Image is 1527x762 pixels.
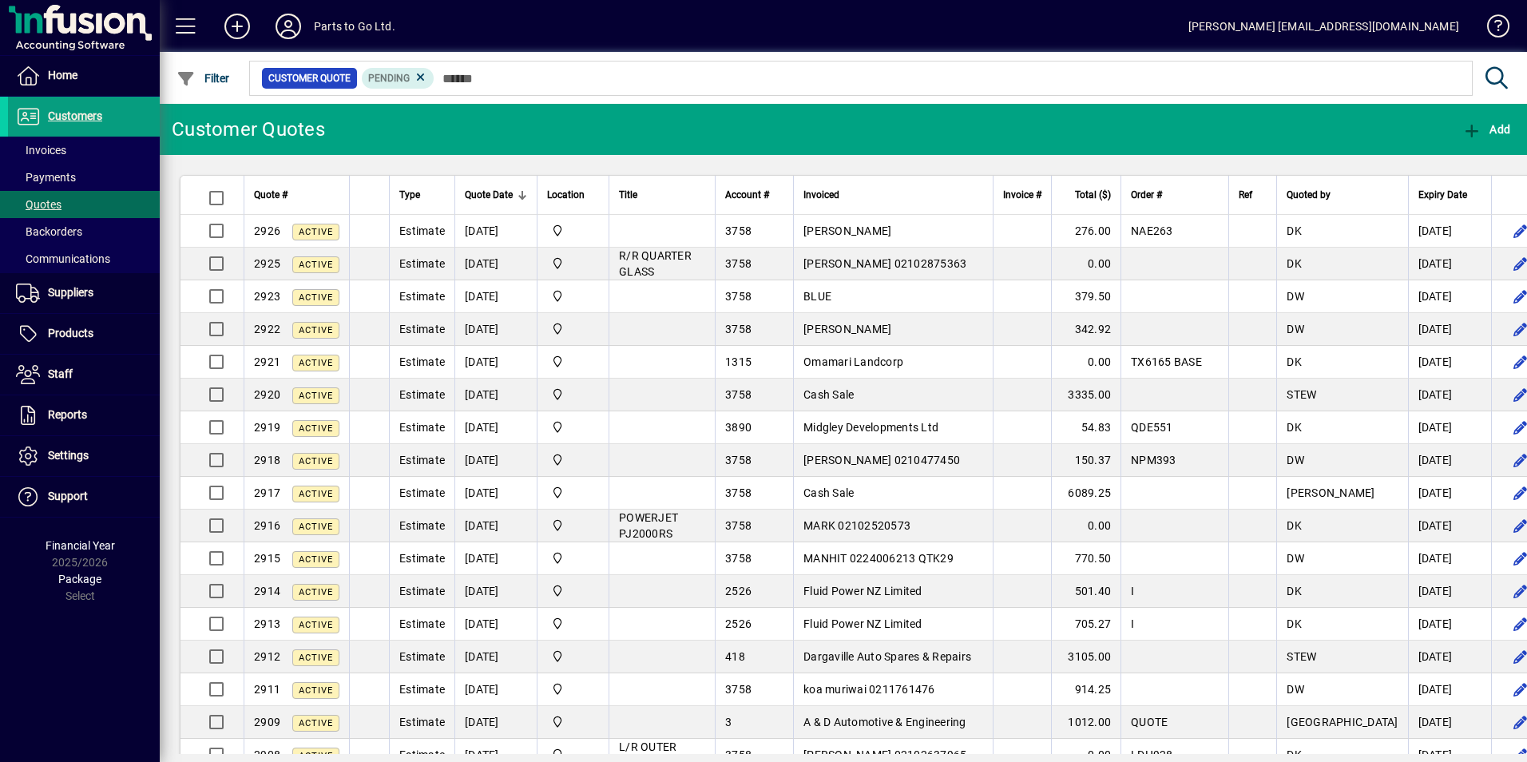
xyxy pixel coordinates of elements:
span: Estimate [399,486,445,499]
span: Quoted by [1287,186,1331,204]
td: [DATE] [1408,575,1491,608]
span: LDH928 [1131,748,1173,761]
a: Quotes [8,191,160,218]
span: DAE - Bulk Store [547,517,599,534]
span: 2918 [254,454,280,466]
span: DAE - Bulk Store [547,484,599,502]
td: [DATE] [454,510,537,542]
span: Quotes [16,198,61,211]
span: 2912 [254,650,280,663]
div: Parts to Go Ltd. [314,14,395,39]
span: [PERSON_NAME] 02102637965 [803,748,966,761]
span: Location [547,186,585,204]
span: DW [1287,683,1304,696]
a: Suppliers [8,273,160,313]
span: R/R QUARTER GLASS [619,249,692,278]
span: DAE - Bulk Store [547,713,599,731]
a: Payments [8,164,160,191]
div: Invoiced [803,186,983,204]
span: DAE - Bulk Store [547,255,599,272]
span: Quote # [254,186,288,204]
span: 2919 [254,421,280,434]
span: 2914 [254,585,280,597]
span: Estimate [399,650,445,663]
span: DAE - Bulk Store [547,320,599,338]
span: BLUE [803,290,831,303]
button: Profile [263,12,314,41]
span: DW [1287,323,1304,335]
td: [DATE] [454,608,537,641]
td: 0.00 [1051,510,1120,542]
div: Quoted by [1287,186,1398,204]
span: 2917 [254,486,280,499]
span: Payments [16,171,76,184]
a: Support [8,477,160,517]
span: Estimate [399,716,445,728]
span: 2913 [254,617,280,630]
span: [PERSON_NAME] [803,224,891,237]
td: [DATE] [1408,542,1491,575]
span: QUOTE [1131,716,1168,728]
span: 2911 [254,683,280,696]
span: DAE - Bulk Store [547,648,599,665]
span: Invoiced [803,186,839,204]
span: 2926 [254,224,280,237]
span: DK [1287,617,1302,630]
span: Active [299,325,333,335]
span: 2526 [725,617,752,630]
a: Communications [8,245,160,272]
span: DAE - Bulk Store [547,288,599,305]
span: Type [399,186,420,204]
td: 379.50 [1051,280,1120,313]
div: Quote Date [465,186,527,204]
span: Settings [48,449,89,462]
span: Estimate [399,323,445,335]
span: NPM393 [1131,454,1176,466]
span: 2925 [254,257,280,270]
div: Expiry Date [1418,186,1481,204]
span: Pending [368,73,410,84]
a: Home [8,56,160,96]
td: [DATE] [454,411,537,444]
span: 2915 [254,552,280,565]
td: [DATE] [1408,313,1491,346]
span: Title [619,186,637,204]
button: Add [212,12,263,41]
span: Fluid Power NZ Limited [803,585,922,597]
td: 501.40 [1051,575,1120,608]
td: [DATE] [1408,444,1491,477]
span: Support [48,490,88,502]
span: Estimate [399,454,445,466]
span: 3758 [725,323,752,335]
span: Customer Quote [268,70,351,86]
td: [DATE] [454,542,537,575]
span: NAE263 [1131,224,1173,237]
span: Estimate [399,552,445,565]
span: Estimate [399,585,445,597]
td: 705.27 [1051,608,1120,641]
span: Active [299,685,333,696]
span: DK [1287,519,1302,532]
td: [DATE] [454,706,537,739]
span: Ref [1239,186,1252,204]
span: 3758 [725,224,752,237]
span: Estimate [399,224,445,237]
td: [DATE] [454,313,537,346]
span: Active [299,620,333,630]
td: 770.50 [1051,542,1120,575]
span: 2909 [254,716,280,728]
td: [DATE] [1408,215,1491,248]
span: 3758 [725,486,752,499]
td: [DATE] [454,248,537,280]
td: 276.00 [1051,215,1120,248]
span: 2922 [254,323,280,335]
span: Quote Date [465,186,513,204]
span: 3758 [725,388,752,401]
span: 2923 [254,290,280,303]
div: Account # [725,186,783,204]
button: Add [1458,115,1514,144]
span: Estimate [399,290,445,303]
span: Filter [176,72,230,85]
span: 3 [725,716,732,728]
span: Reports [48,408,87,421]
